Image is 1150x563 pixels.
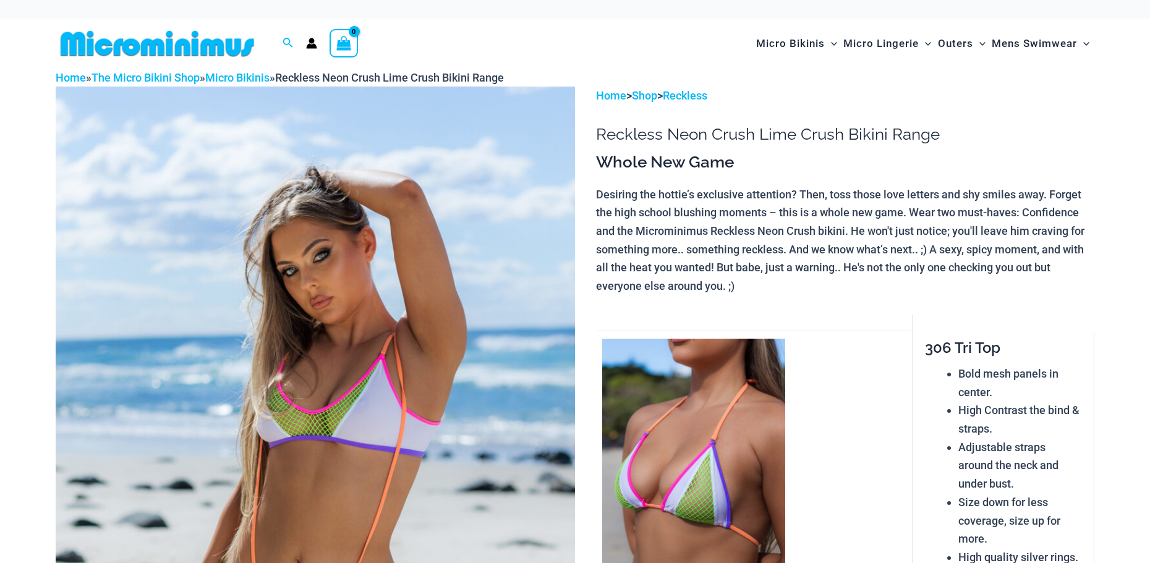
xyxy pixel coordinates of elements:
li: Adjustable straps around the neck and under bust. [958,438,1083,493]
span: » » » [56,71,504,84]
span: Menu Toggle [825,28,837,59]
a: Shop [632,89,657,102]
span: Reckless Neon Crush Lime Crush Bikini Range [275,71,504,84]
span: Menu Toggle [919,28,931,59]
a: Micro Bikinis [205,71,270,84]
span: Micro Bikinis [756,28,825,59]
p: > > [596,87,1094,105]
a: Home [56,71,86,84]
span: Menu Toggle [1077,28,1089,59]
a: Mens SwimwearMenu ToggleMenu Toggle [989,25,1092,62]
a: Micro BikinisMenu ToggleMenu Toggle [753,25,840,62]
span: Menu Toggle [973,28,986,59]
li: High Contrast the bind & straps. [958,401,1083,438]
a: View Shopping Cart, empty [330,29,358,57]
a: OutersMenu ToggleMenu Toggle [935,25,989,62]
a: Reckless [663,89,707,102]
a: Micro LingerieMenu ToggleMenu Toggle [840,25,934,62]
li: Bold mesh panels in center. [958,365,1083,401]
nav: Site Navigation [751,23,1094,64]
span: Mens Swimwear [992,28,1077,59]
span: Outers [938,28,973,59]
a: The Micro Bikini Shop [92,71,200,84]
a: Search icon link [283,36,294,51]
h1: Reckless Neon Crush Lime Crush Bikini Range [596,125,1094,144]
a: Home [596,89,626,102]
span: 306 Tri Top [925,339,1000,357]
img: MM SHOP LOGO FLAT [56,30,259,57]
a: Account icon link [306,38,317,49]
p: Desiring the hottie’s exclusive attention? Then, toss those love letters and shy smiles away. For... [596,185,1094,295]
li: Size down for less coverage, size up for more. [958,493,1083,548]
h3: Whole New Game [596,152,1094,173]
span: Micro Lingerie [843,28,919,59]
